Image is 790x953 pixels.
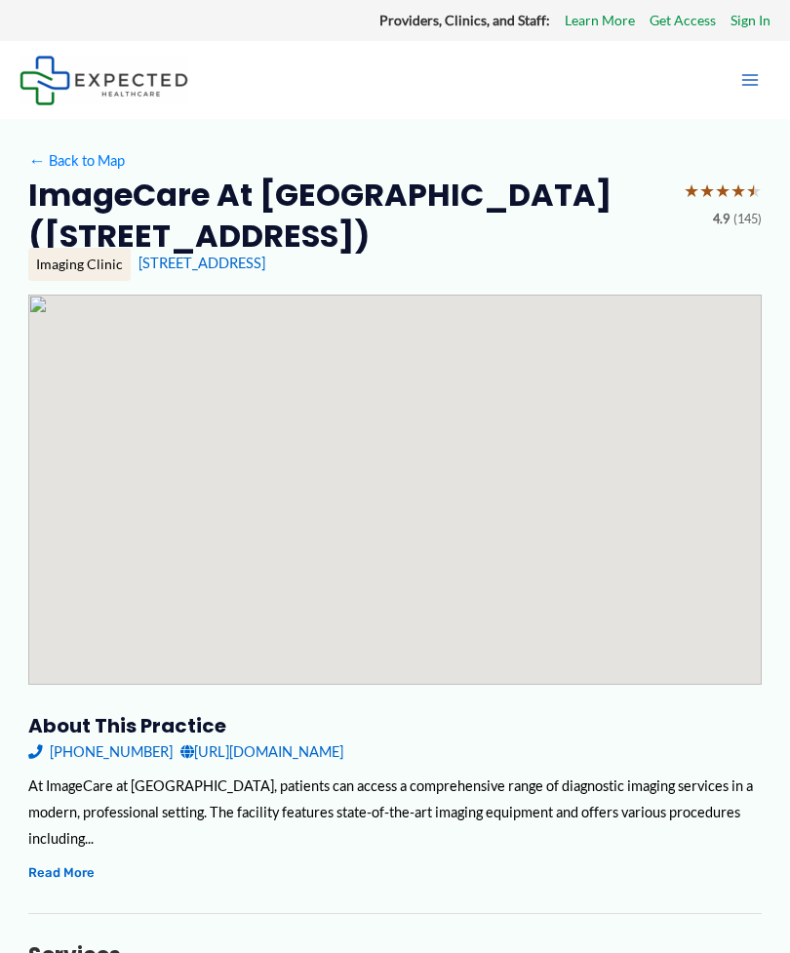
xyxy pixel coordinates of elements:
span: ★ [715,175,731,208]
h2: ImageCare at [GEOGRAPHIC_DATA] ([STREET_ADDRESS]) [28,175,668,256]
span: ★ [684,175,699,208]
span: ★ [699,175,715,208]
span: ★ [731,175,746,208]
button: Read More [28,861,95,884]
a: Learn More [565,8,635,33]
a: [STREET_ADDRESS] [138,255,265,271]
h3: About this practice [28,713,762,738]
span: 4.9 [713,208,730,231]
a: ←Back to Map [28,147,125,174]
strong: Providers, Clinics, and Staff: [379,12,550,28]
a: Sign In [731,8,770,33]
div: At ImageCare at [GEOGRAPHIC_DATA], patients can access a comprehensive range of diagnostic imagin... [28,773,762,852]
a: Get Access [650,8,716,33]
span: ★ [746,175,762,208]
button: Main menu toggle [730,60,770,100]
img: Expected Healthcare Logo - side, dark font, small [20,56,188,105]
span: ← [28,152,46,170]
a: [PHONE_NUMBER] [28,738,173,765]
a: [URL][DOMAIN_NAME] [180,738,343,765]
span: (145) [733,208,762,231]
div: Imaging Clinic [28,248,131,281]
